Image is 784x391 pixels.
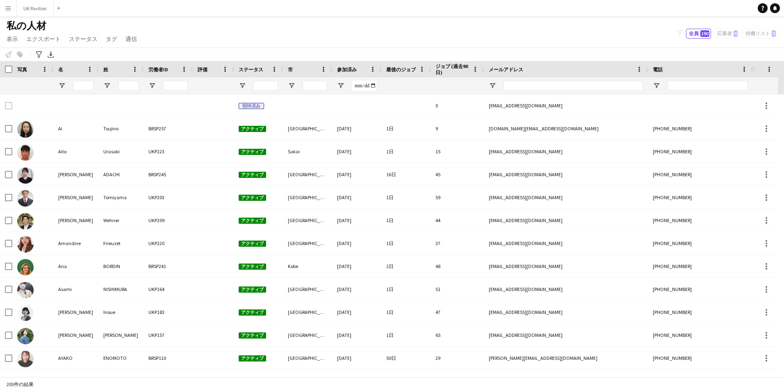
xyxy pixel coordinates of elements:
[381,140,431,163] div: 1日
[283,301,332,323] div: [GEOGRAPHIC_DATA]
[58,66,63,73] span: 名
[489,66,523,73] span: メールアドレス
[337,82,344,89] button: フィルターメニューを開く
[17,121,34,138] img: Ai Tsujino
[381,209,431,232] div: 1日
[431,186,484,209] div: 59
[98,209,144,232] div: Wehner
[288,82,295,89] button: フィルターメニューを開く
[53,301,98,323] div: [PERSON_NAME]
[332,324,381,346] div: [DATE]
[198,66,207,73] span: 評価
[431,94,484,117] div: 0
[653,82,660,89] button: フィルターメニューを開く
[148,82,156,89] button: フィルターメニューを開く
[98,163,144,186] div: ADACHI
[489,82,496,89] button: フィルターメニューを開く
[53,209,98,232] div: [PERSON_NAME]
[58,82,66,89] button: フィルターメニューを開く
[484,209,648,232] div: [EMAIL_ADDRESS][DOMAIN_NAME]
[332,232,381,255] div: [DATE]
[648,324,753,346] div: [PHONE_NUMBER]
[431,324,484,346] div: 65
[17,328,34,344] img: Aya WATANABE
[239,355,266,361] span: アクティブ
[381,255,431,277] div: 2日
[484,255,648,277] div: [EMAIL_ADDRESS][DOMAIN_NAME]
[381,324,431,346] div: 1日
[144,255,193,277] div: BRSP241
[283,278,332,300] div: [GEOGRAPHIC_DATA]
[484,140,648,163] div: [EMAIL_ADDRESS][DOMAIN_NAME]
[163,81,188,91] input: 労働者ID フィルター入力
[381,163,431,186] div: 16日
[648,232,753,255] div: [PHONE_NUMBER]
[239,264,266,270] span: アクティブ
[332,163,381,186] div: [DATE]
[648,140,753,163] div: [PHONE_NUMBER]
[431,255,484,277] div: 48
[53,117,98,140] div: Ai
[239,241,266,247] span: アクティブ
[381,186,431,209] div: 1日
[53,232,98,255] div: Amandine
[144,278,193,300] div: UKP164
[144,347,193,369] div: BRSP110
[668,81,748,91] input: 電話 フィルター入力
[98,255,144,277] div: BORDIN
[686,29,711,39] button: 全員190
[46,50,56,59] app-action-btn: XLSXをエクスポート
[381,117,431,140] div: 1日
[17,144,34,161] img: Aito Urasaki
[484,278,648,300] div: [EMAIL_ADDRESS][DOMAIN_NAME]
[337,66,357,73] span: 参加済み
[648,209,753,232] div: [PHONE_NUMBER]
[381,232,431,255] div: 1日
[283,140,332,163] div: Sakai
[303,81,327,91] input: 市 フィルター入力
[332,209,381,232] div: [DATE]
[648,278,753,300] div: [PHONE_NUMBER]
[431,209,484,232] div: 44
[648,117,753,140] div: [PHONE_NUMBER]
[332,301,381,323] div: [DATE]
[484,324,648,346] div: [EMAIL_ADDRESS][DOMAIN_NAME]
[103,66,108,73] span: 姓
[103,82,111,89] button: フィルターメニューを開く
[98,232,144,255] div: Frieuzet
[144,140,193,163] div: UKP223
[381,278,431,300] div: 1日
[106,35,117,43] span: タグ
[239,172,266,178] span: アクティブ
[17,282,34,298] img: Asami NISHIMURA
[144,117,193,140] div: BRSP257
[484,94,648,117] div: [EMAIL_ADDRESS][DOMAIN_NAME]
[17,305,34,321] img: Aya Inoue
[53,278,98,300] div: Asami
[283,117,332,140] div: [GEOGRAPHIC_DATA]
[53,347,98,369] div: AYAKO
[17,0,54,16] button: UK Pavilion
[98,117,144,140] div: Tsujino
[26,35,61,43] span: エクスポート
[484,117,648,140] div: [DOMAIN_NAME][EMAIL_ADDRESS][DOMAIN_NAME]
[98,324,144,346] div: [PERSON_NAME]
[431,301,484,323] div: 47
[288,66,293,73] span: 市
[34,50,44,59] app-action-btn: 高度なフィルター
[283,163,332,186] div: [GEOGRAPHIC_DATA]
[484,186,648,209] div: [EMAIL_ADDRESS][DOMAIN_NAME]
[144,301,193,323] div: UKP183
[103,34,121,44] a: タグ
[381,347,431,369] div: 50日
[122,34,140,44] a: 通信
[239,66,263,73] span: ステータス
[69,35,98,43] span: ステータス
[17,213,34,230] img: Alexander Wehner
[53,163,98,186] div: [PERSON_NAME]
[239,82,246,89] button: フィルターメニューを開く
[118,81,139,91] input: 姓 フィルター入力
[98,278,144,300] div: NISHIMURA
[431,140,484,163] div: 15
[283,186,332,209] div: [GEOGRAPHIC_DATA][GEOGRAPHIC_DATA]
